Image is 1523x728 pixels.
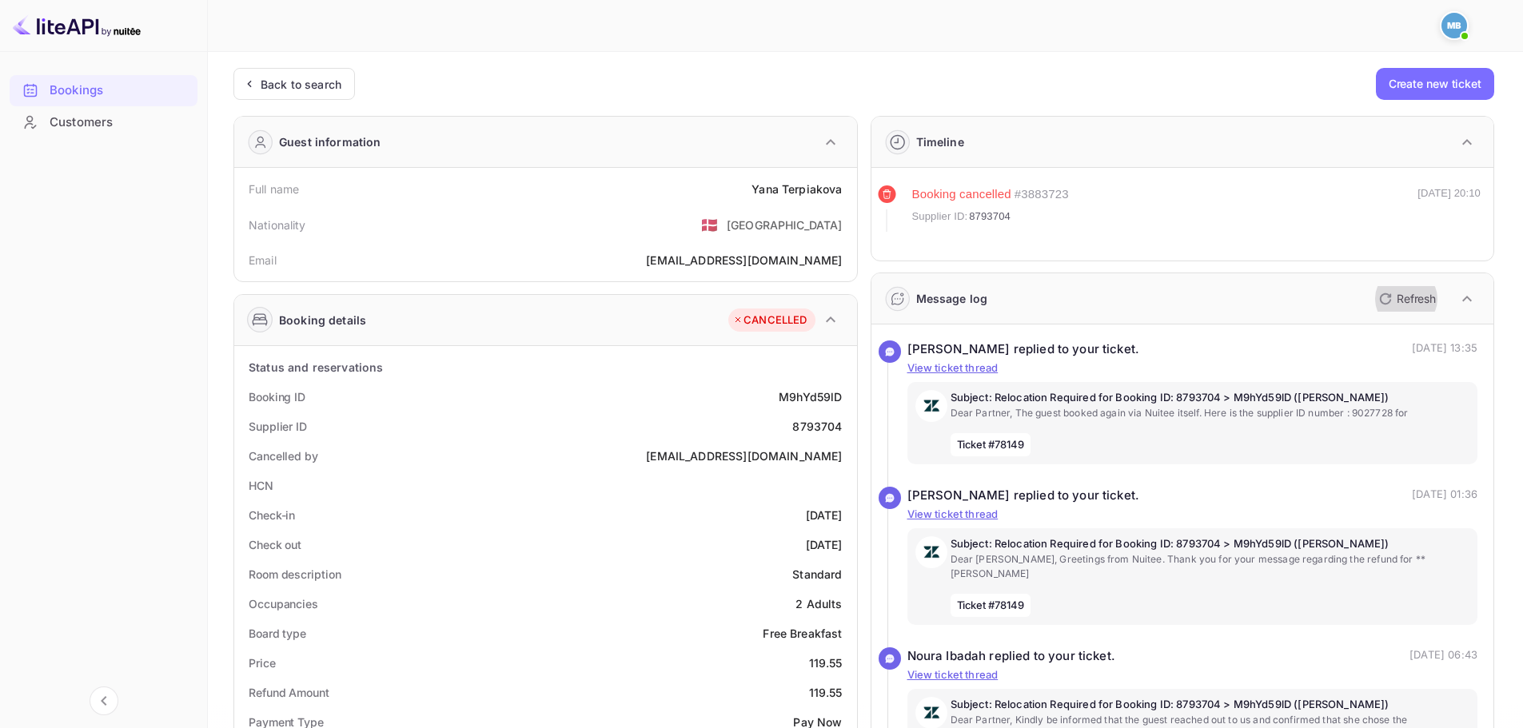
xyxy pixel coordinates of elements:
[279,312,366,328] div: Booking details
[249,181,299,197] div: Full name
[951,406,1470,420] p: Dear Partner, The guest booked again via Nuitee itself. Here is the supplier ID number : 9027728 for
[951,713,1470,727] p: Dear Partner, Kindly be informed that the guest reached out to us and confirmed that she chose the
[1376,68,1494,100] button: Create new ticket
[10,107,197,137] a: Customers
[727,217,843,233] div: [GEOGRAPHIC_DATA]
[249,654,276,671] div: Price
[261,76,341,93] div: Back to search
[1412,340,1477,359] p: [DATE] 13:35
[907,507,1478,523] p: View ticket thread
[915,536,947,568] img: AwvSTEc2VUhQAAAAAElFTkSuQmCC
[951,594,1031,618] span: Ticket #78149
[646,252,842,269] div: [EMAIL_ADDRESS][DOMAIN_NAME]
[249,418,307,435] div: Supplier ID
[969,209,1011,225] span: 8793704
[916,290,988,307] div: Message log
[1412,487,1477,505] p: [DATE] 01:36
[249,477,273,494] div: HCN
[249,507,295,523] div: Check-in
[907,360,1478,376] p: View ticket thread
[249,595,318,612] div: Occupancies
[13,13,141,38] img: LiteAPI logo
[951,433,1031,457] span: Ticket #78149
[763,625,842,642] div: Free Breakfast
[809,654,843,671] div: 119.55
[806,536,843,553] div: [DATE]
[907,487,1140,505] div: [PERSON_NAME] replied to your ticket.
[792,418,842,435] div: 8793704
[951,390,1470,406] p: Subject: Relocation Required for Booking ID: 8793704 > M9hYd59lD ([PERSON_NAME])
[10,107,197,138] div: Customers
[809,684,843,701] div: 119.55
[1370,286,1442,312] button: Refresh
[249,252,277,269] div: Email
[1397,290,1436,307] p: Refresh
[1409,647,1477,666] p: [DATE] 06:43
[1441,13,1467,38] img: Mohcine Belkhir
[912,185,1011,204] div: Booking cancelled
[50,113,189,132] div: Customers
[732,312,807,328] div: CANCELLED
[700,210,719,239] span: United States
[806,507,843,523] div: [DATE]
[779,388,842,405] div: M9hYd59lD
[249,359,383,376] div: Status and reservations
[646,448,842,464] div: [EMAIL_ADDRESS][DOMAIN_NAME]
[249,566,341,583] div: Room description
[10,75,197,106] div: Bookings
[249,625,306,642] div: Board type
[907,647,1115,666] div: Noura Ibadah replied to your ticket.
[249,448,318,464] div: Cancelled by
[90,686,118,715] button: Collapse navigation
[907,667,1478,683] p: View ticket thread
[10,75,197,105] a: Bookings
[279,133,381,150] div: Guest information
[951,552,1470,581] p: Dear [PERSON_NAME], Greetings from Nuitee. Thank you for your message regarding the refund for **...
[1015,185,1069,204] div: # 3883723
[752,181,842,197] div: Yana Terpiakova
[249,217,306,233] div: Nationality
[951,536,1470,552] p: Subject: Relocation Required for Booking ID: 8793704 > M9hYd59lD ([PERSON_NAME])
[907,340,1140,359] div: [PERSON_NAME] replied to your ticket.
[951,697,1470,713] p: Subject: Relocation Required for Booking ID: 8793704 > M9hYd59lD ([PERSON_NAME])
[916,133,964,150] div: Timeline
[249,684,329,701] div: Refund Amount
[912,209,968,225] span: Supplier ID:
[915,390,947,422] img: AwvSTEc2VUhQAAAAAElFTkSuQmCC
[1417,185,1481,232] div: [DATE] 20:10
[249,536,301,553] div: Check out
[795,595,842,612] div: 2 Adults
[792,566,842,583] div: Standard
[50,82,189,100] div: Bookings
[249,388,305,405] div: Booking ID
